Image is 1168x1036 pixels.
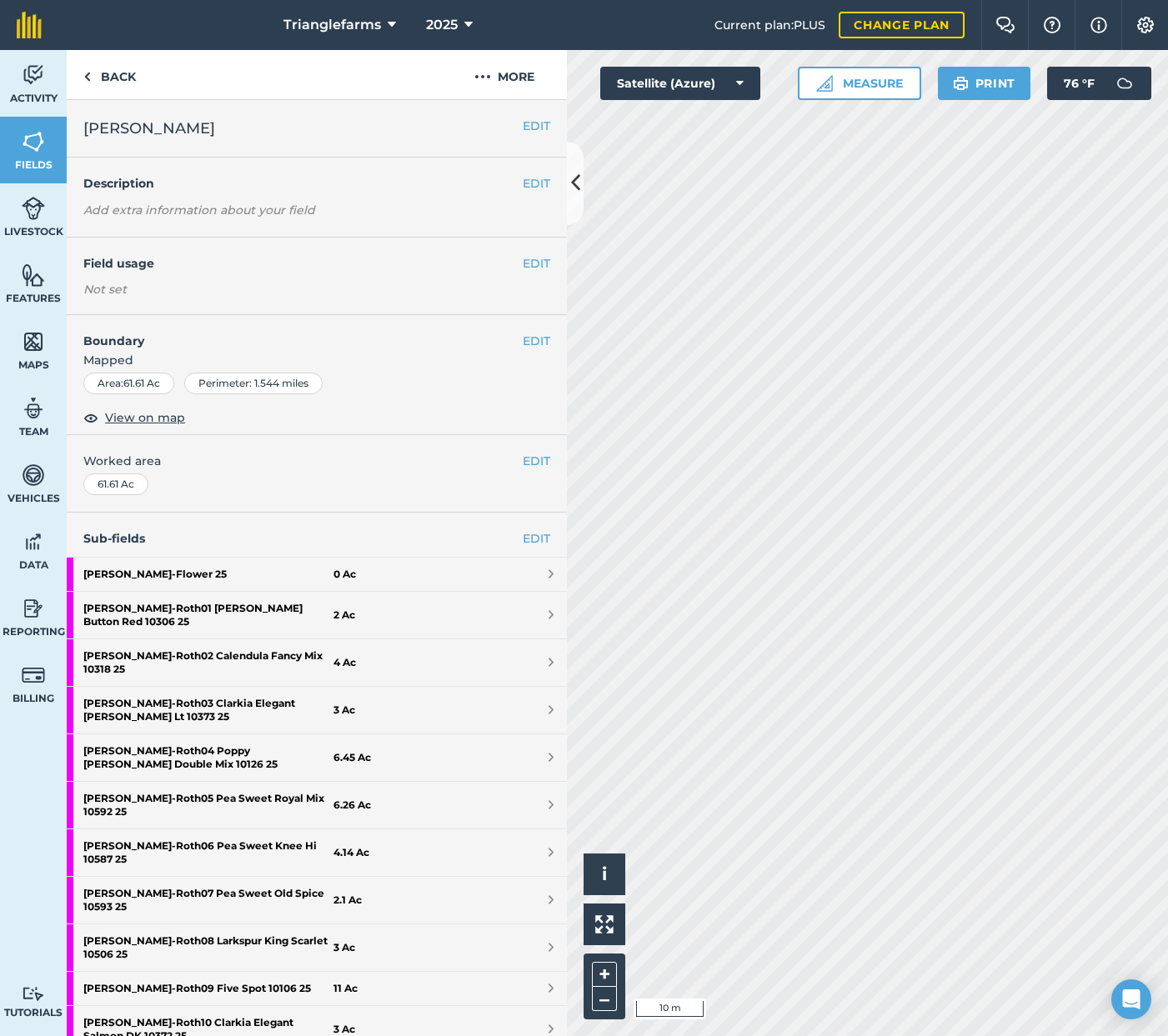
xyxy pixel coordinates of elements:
span: Mapped [67,351,567,369]
img: svg+xml;base64,PD94bWwgdmVyc2lvbj0iMS4wIiBlbmNvZGluZz0idXRmLTgiPz4KPCEtLSBHZW5lcmF0b3I6IEFkb2JlIE... [1108,67,1141,100]
button: More [442,50,567,99]
strong: 4 Ac [333,656,356,669]
img: svg+xml;base64,PHN2ZyB4bWxucz0iaHR0cDovL3d3dy53My5vcmcvMjAwMC9zdmciIHdpZHRoPSIxOCIgaGVpZ2h0PSIyNC... [83,408,98,428]
button: – [592,987,617,1011]
a: Back [67,50,153,99]
strong: [PERSON_NAME] - Roth06 Pea Sweet Knee Hi 10587 25 [83,829,333,876]
a: Change plan [839,12,965,38]
img: svg+xml;base64,PHN2ZyB4bWxucz0iaHR0cDovL3d3dy53My5vcmcvMjAwMC9zdmciIHdpZHRoPSI1NiIgaGVpZ2h0PSI2MC... [22,129,45,154]
a: [PERSON_NAME]-Roth01 [PERSON_NAME] Button Red 10306 252 Ac [67,592,567,638]
strong: 6.45 Ac [333,751,371,764]
strong: 0 Ac [333,568,356,581]
button: Measure [798,67,921,100]
strong: 3 Ac [333,1023,355,1036]
img: A cog icon [1135,17,1155,33]
a: [PERSON_NAME]-Roth09 Five Spot 10106 2511 Ac [67,972,567,1005]
strong: [PERSON_NAME] - Roth09 Five Spot 10106 25 [83,972,333,1005]
button: Print [938,67,1031,100]
img: Four arrows, one pointing top left, one top right, one bottom right and the last bottom left [595,915,614,933]
strong: [PERSON_NAME] - Flower 25 [83,558,333,591]
strong: 3 Ac [333,703,355,717]
img: A question mark icon [1042,17,1062,33]
img: svg+xml;base64,PHN2ZyB4bWxucz0iaHR0cDovL3d3dy53My5vcmcvMjAwMC9zdmciIHdpZHRoPSIyMCIgaGVpZ2h0PSIyNC... [474,67,491,87]
span: Current plan : PLUS [714,16,825,34]
button: EDIT [523,254,550,273]
a: [PERSON_NAME]-Roth08 Larkspur King Scarlet 10506 253 Ac [67,924,567,971]
img: svg+xml;base64,PD94bWwgdmVyc2lvbj0iMS4wIiBlbmNvZGluZz0idXRmLTgiPz4KPCEtLSBHZW5lcmF0b3I6IEFkb2JlIE... [22,596,45,621]
em: Add extra information about your field [83,203,315,218]
strong: 4.14 Ac [333,846,369,859]
img: svg+xml;base64,PD94bWwgdmVyc2lvbj0iMS4wIiBlbmNvZGluZz0idXRmLTgiPz4KPCEtLSBHZW5lcmF0b3I6IEFkb2JlIE... [22,196,45,221]
img: svg+xml;base64,PHN2ZyB4bWxucz0iaHR0cDovL3d3dy53My5vcmcvMjAwMC9zdmciIHdpZHRoPSI1NiIgaGVpZ2h0PSI2MC... [22,263,45,288]
h4: Sub-fields [67,529,567,548]
span: [PERSON_NAME] [83,117,215,140]
a: [PERSON_NAME]-Roth02 Calendula Fancy Mix 10318 254 Ac [67,639,567,686]
a: [PERSON_NAME]-Roth04 Poppy [PERSON_NAME] Double Mix 10126 256.45 Ac [67,734,567,781]
img: Ruler icon [816,75,833,92]
div: 61.61 Ac [83,473,148,495]
span: Worked area [83,452,550,470]
span: View on map [105,408,185,427]
strong: 2.1 Ac [333,893,362,907]
span: 2025 [426,15,458,35]
img: svg+xml;base64,PD94bWwgdmVyc2lvbj0iMS4wIiBlbmNvZGluZz0idXRmLTgiPz4KPCEtLSBHZW5lcmF0b3I6IEFkb2JlIE... [22,986,45,1002]
img: svg+xml;base64,PD94bWwgdmVyc2lvbj0iMS4wIiBlbmNvZGluZz0idXRmLTgiPz4KPCEtLSBHZW5lcmF0b3I6IEFkb2JlIE... [22,63,45,88]
img: svg+xml;base64,PD94bWwgdmVyc2lvbj0iMS4wIiBlbmNvZGluZz0idXRmLTgiPz4KPCEtLSBHZW5lcmF0b3I6IEFkb2JlIE... [22,529,45,554]
button: EDIT [523,332,550,350]
div: Area : 61.61 Ac [83,373,174,394]
img: svg+xml;base64,PHN2ZyB4bWxucz0iaHR0cDovL3d3dy53My5vcmcvMjAwMC9zdmciIHdpZHRoPSIxOSIgaGVpZ2h0PSIyNC... [953,73,969,93]
a: [PERSON_NAME]-Flower 250 Ac [67,558,567,591]
h4: Boundary [67,315,523,350]
strong: [PERSON_NAME] - Roth07 Pea Sweet Old Spice 10593 25 [83,877,333,923]
strong: [PERSON_NAME] - Roth03 Clarkia Elegant [PERSON_NAME] Lt 10373 25 [83,687,333,733]
img: fieldmargin Logo [17,12,42,38]
button: Satellite (Azure) [600,67,760,100]
span: 76 ° F [1064,67,1095,100]
strong: [PERSON_NAME] - Roth05 Pea Sweet Royal Mix 10592 25 [83,782,333,828]
span: i [602,863,607,884]
div: Perimeter : 1.544 miles [184,373,323,394]
strong: 11 Ac [333,982,358,995]
img: Two speech bubbles overlapping with the left bubble in the forefront [995,17,1015,33]
a: [PERSON_NAME]-Roth05 Pea Sweet Royal Mix 10592 256.26 Ac [67,782,567,828]
div: Not set [83,281,550,298]
a: [PERSON_NAME]-Roth06 Pea Sweet Knee Hi 10587 254.14 Ac [67,829,567,876]
button: EDIT [523,174,550,193]
button: EDIT [523,452,550,470]
a: [PERSON_NAME]-Roth03 Clarkia Elegant [PERSON_NAME] Lt 10373 253 Ac [67,687,567,733]
img: svg+xml;base64,PHN2ZyB4bWxucz0iaHR0cDovL3d3dy53My5vcmcvMjAwMC9zdmciIHdpZHRoPSIxNyIgaGVpZ2h0PSIxNy... [1090,15,1107,35]
h4: Description [83,174,550,193]
div: Open Intercom Messenger [1111,979,1151,1019]
strong: 6.26 Ac [333,798,371,812]
strong: [PERSON_NAME] - Roth04 Poppy [PERSON_NAME] Double Mix 10126 25 [83,734,333,781]
button: EDIT [523,117,550,135]
strong: [PERSON_NAME] - Roth01 [PERSON_NAME] Button Red 10306 25 [83,592,333,638]
span: Trianglefarms [283,15,381,35]
a: [PERSON_NAME]-Roth07 Pea Sweet Old Spice 10593 252.1 Ac [67,877,567,923]
strong: [PERSON_NAME] - Roth08 Larkspur King Scarlet 10506 25 [83,924,333,971]
button: 76 °F [1047,67,1151,100]
button: i [584,853,625,895]
strong: [PERSON_NAME] - Roth02 Calendula Fancy Mix 10318 25 [83,639,333,686]
img: svg+xml;base64,PD94bWwgdmVyc2lvbj0iMS4wIiBlbmNvZGluZz0idXRmLTgiPz4KPCEtLSBHZW5lcmF0b3I6IEFkb2JlIE... [22,663,45,688]
img: svg+xml;base64,PHN2ZyB4bWxucz0iaHR0cDovL3d3dy53My5vcmcvMjAwMC9zdmciIHdpZHRoPSI1NiIgaGVpZ2h0PSI2MC... [22,329,45,354]
img: svg+xml;base64,PD94bWwgdmVyc2lvbj0iMS4wIiBlbmNvZGluZz0idXRmLTgiPz4KPCEtLSBHZW5lcmF0b3I6IEFkb2JlIE... [22,396,45,421]
a: EDIT [523,529,550,548]
h4: Field usage [83,254,523,273]
strong: 2 Ac [333,608,355,622]
img: svg+xml;base64,PD94bWwgdmVyc2lvbj0iMS4wIiBlbmNvZGluZz0idXRmLTgiPz4KPCEtLSBHZW5lcmF0b3I6IEFkb2JlIE... [22,463,45,488]
strong: 3 Ac [333,941,355,954]
img: svg+xml;base64,PHN2ZyB4bWxucz0iaHR0cDovL3d3dy53My5vcmcvMjAwMC9zdmciIHdpZHRoPSI5IiBoZWlnaHQ9IjI0Ii... [83,67,91,87]
button: + [592,962,617,987]
button: View on map [83,408,185,428]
